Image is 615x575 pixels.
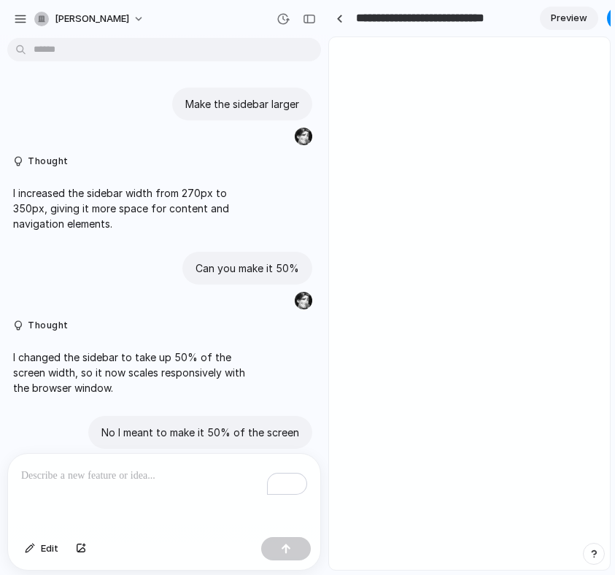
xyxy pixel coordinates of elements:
[55,12,129,26] span: [PERSON_NAME]
[329,37,610,570] iframe: To enrich screen reader interactions, please activate Accessibility in Grammarly extension settings
[185,96,299,112] p: Make the sidebar larger
[41,541,58,556] span: Edit
[13,350,257,395] p: I changed the sidebar to take up 50% of the screen width, so it now scales responsively with the ...
[8,454,320,531] div: To enrich screen reader interactions, please activate Accessibility in Grammarly extension settings
[101,425,299,440] p: No I meant to make it 50% of the screen
[13,185,257,231] p: I increased the sidebar width from 270px to 350px, giving it more space for content and navigatio...
[28,7,152,31] button: [PERSON_NAME]
[551,11,587,26] span: Preview
[196,261,299,276] p: Can you make it 50%
[540,7,598,30] a: Preview
[18,537,66,560] button: Edit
